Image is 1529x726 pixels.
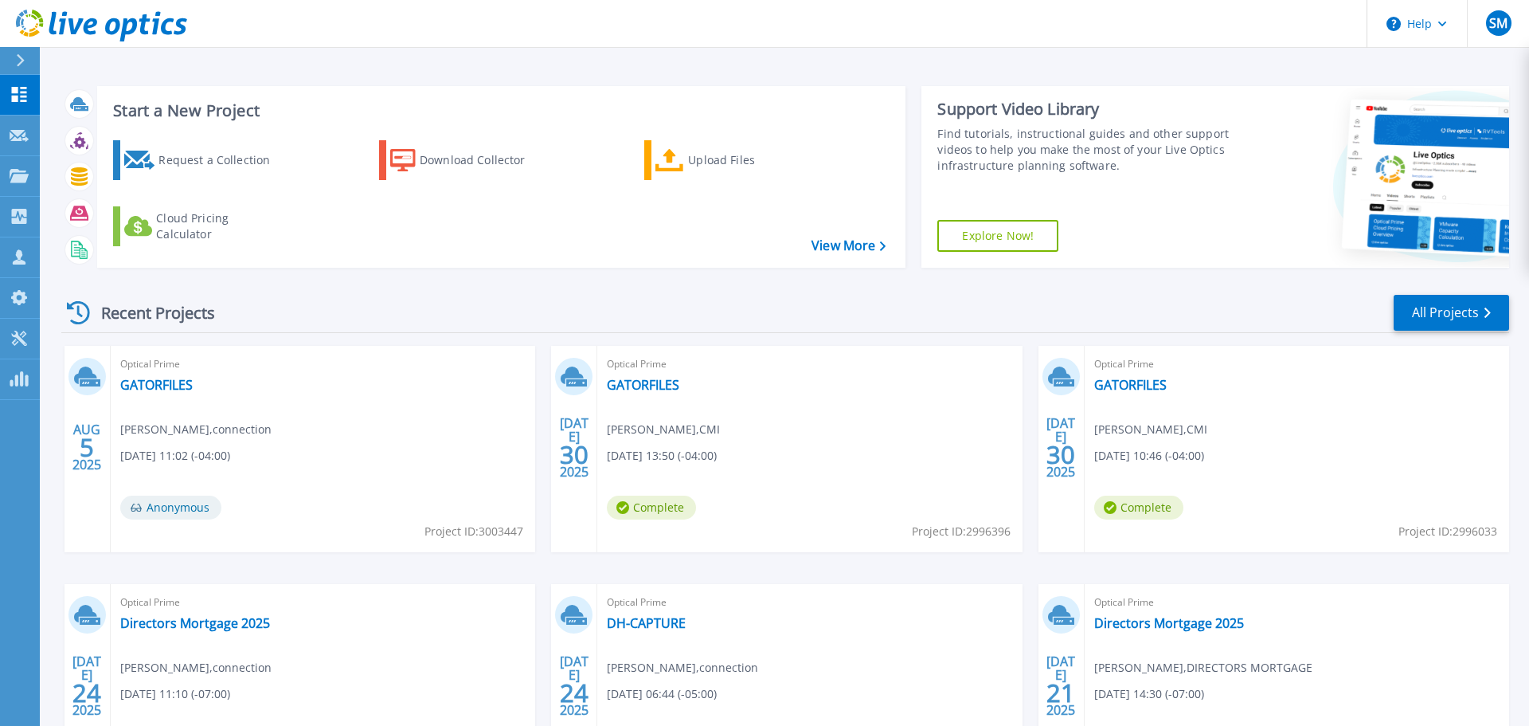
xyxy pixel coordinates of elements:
[120,355,526,373] span: Optical Prime
[560,448,589,461] span: 30
[607,496,696,520] span: Complete
[1398,523,1497,540] span: Project ID: 2996033
[1094,421,1207,438] span: [PERSON_NAME] , CMI
[120,594,526,611] span: Optical Prime
[937,220,1058,252] a: Explore Now!
[811,238,886,253] a: View More
[120,496,221,520] span: Anonymous
[1094,659,1312,677] span: [PERSON_NAME] , DIRECTORS MORTGAGE
[1094,685,1204,703] span: [DATE] 14:30 (-07:00)
[607,355,1012,373] span: Optical Prime
[937,99,1237,120] div: Support Video Library
[1489,17,1507,29] span: SM
[424,523,523,540] span: Project ID: 3003447
[120,421,272,438] span: [PERSON_NAME] , connection
[1094,594,1500,611] span: Optical Prime
[1046,418,1076,477] div: [DATE] 2025
[1046,686,1075,700] span: 21
[937,126,1237,174] div: Find tutorials, instructional guides and other support videos to help you make the most of your L...
[158,144,286,176] div: Request a Collection
[559,657,589,715] div: [DATE] 2025
[1094,355,1500,373] span: Optical Prime
[120,447,230,465] span: [DATE] 11:02 (-04:00)
[113,140,291,180] a: Request a Collection
[607,421,720,438] span: [PERSON_NAME] , CMI
[113,206,291,246] a: Cloud Pricing Calculator
[607,594,1012,611] span: Optical Prime
[1394,295,1509,331] a: All Projects
[72,657,102,715] div: [DATE] 2025
[607,615,686,631] a: DH-CAPTURE
[120,659,272,677] span: [PERSON_NAME] , connection
[1046,657,1076,715] div: [DATE] 2025
[61,293,237,332] div: Recent Projects
[1094,377,1167,393] a: GATORFILES
[607,447,717,465] span: [DATE] 13:50 (-04:00)
[72,686,101,700] span: 24
[379,140,557,180] a: Download Collector
[120,685,230,703] span: [DATE] 11:10 (-07:00)
[1094,615,1244,631] a: Directors Mortgage 2025
[1094,496,1183,520] span: Complete
[607,685,717,703] span: [DATE] 06:44 (-05:00)
[120,377,193,393] a: GATORFILES
[560,686,589,700] span: 24
[688,144,815,176] div: Upload Files
[420,144,547,176] div: Download Collector
[1046,448,1075,461] span: 30
[72,418,102,477] div: AUG 2025
[120,615,270,631] a: Directors Mortgage 2025
[607,659,758,677] span: [PERSON_NAME] , connection
[156,210,284,242] div: Cloud Pricing Calculator
[644,140,822,180] a: Upload Files
[80,441,94,454] span: 5
[113,102,886,120] h3: Start a New Project
[607,377,679,393] a: GATORFILES
[912,523,1011,540] span: Project ID: 2996396
[559,418,589,477] div: [DATE] 2025
[1094,447,1204,465] span: [DATE] 10:46 (-04:00)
